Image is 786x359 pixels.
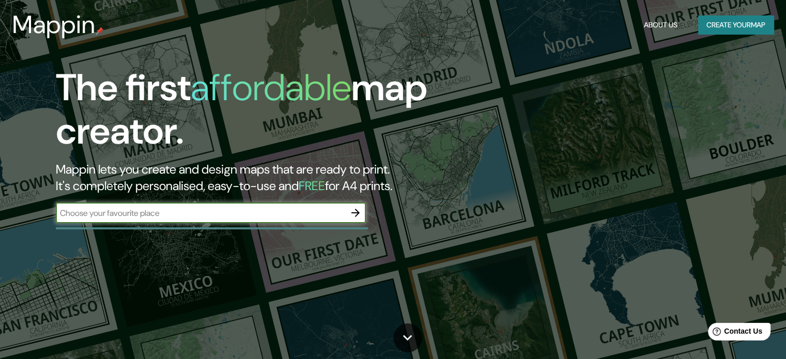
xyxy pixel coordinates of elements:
button: About Us [640,15,682,35]
h3: Mappin [12,10,96,39]
button: Create yourmap [698,15,774,35]
h1: affordable [191,64,351,112]
img: mappin-pin [96,27,104,35]
h5: FREE [299,178,325,194]
iframe: Help widget launcher [694,319,775,348]
h2: Mappin lets you create and design maps that are ready to print. It's completely personalised, eas... [56,161,449,194]
h1: The first map creator. [56,66,449,161]
input: Choose your favourite place [56,207,345,219]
